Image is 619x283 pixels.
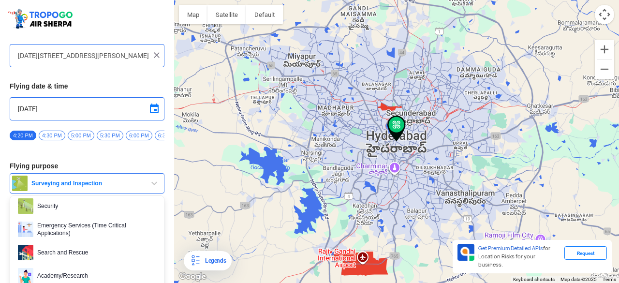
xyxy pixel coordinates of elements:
[12,176,28,191] img: survey.png
[68,131,94,140] span: 5:00 PM
[10,173,164,194] button: Surveying and Inspection
[474,244,564,269] div: for Location Risks for your business.
[33,222,156,237] span: Emergency Services (Time Critical Applications)
[177,270,208,283] a: Open this area in Google Maps (opens a new window)
[33,198,156,214] span: Security
[18,222,33,237] img: emergency.png
[179,5,207,24] button: Show street map
[18,103,156,115] input: Select Date
[201,255,226,267] div: Legends
[595,5,614,24] button: Map camera controls
[595,40,614,59] button: Zoom in
[10,131,36,140] span: 4:20 PM
[513,276,555,283] button: Keyboard shortcuts
[10,163,164,169] h3: Flying purpose
[564,246,607,260] div: Request
[39,131,65,140] span: 4:30 PM
[155,131,181,140] span: 6:30 PM
[10,83,164,89] h3: Flying date & time
[28,179,148,187] span: Surveying and Inspection
[7,7,76,30] img: ic_tgdronemaps.svg
[595,60,614,79] button: Zoom out
[33,245,156,260] span: Search and Rescue
[207,5,246,24] button: Show satellite imagery
[18,50,149,61] input: Search your flying location
[177,270,208,283] img: Google
[560,277,597,282] span: Map data ©2025
[97,131,123,140] span: 5:30 PM
[18,198,33,214] img: security.png
[603,277,616,282] a: Terms
[457,244,474,261] img: Premium APIs
[18,245,33,260] img: rescue.png
[152,50,162,60] img: ic_close.png
[126,131,152,140] span: 6:00 PM
[190,255,201,267] img: Legends
[478,245,543,252] span: Get Premium Detailed APIs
